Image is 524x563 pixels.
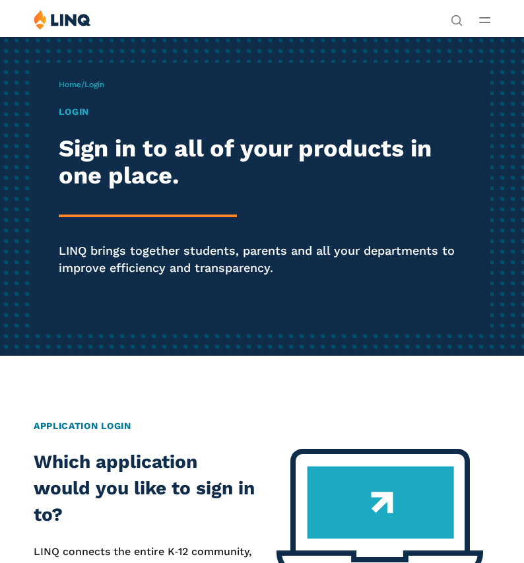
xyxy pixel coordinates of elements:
p: LINQ brings together students, parents and all your departments to improve efficiency and transpa... [59,242,465,276]
button: Open Search Bar [451,13,463,25]
span: / [59,80,104,89]
h2: Application Login [34,419,490,433]
a: Home [59,80,81,89]
span: Login [84,80,104,89]
h2: Sign in to all of your products in one place. [59,135,465,190]
h1: Login [59,105,465,119]
nav: Utility Navigation [451,9,463,25]
img: LINQ | K‑12 Software [34,9,91,30]
h2: Which application would you like to sign in to? [34,449,255,527]
button: Open Main Menu [479,13,490,27]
